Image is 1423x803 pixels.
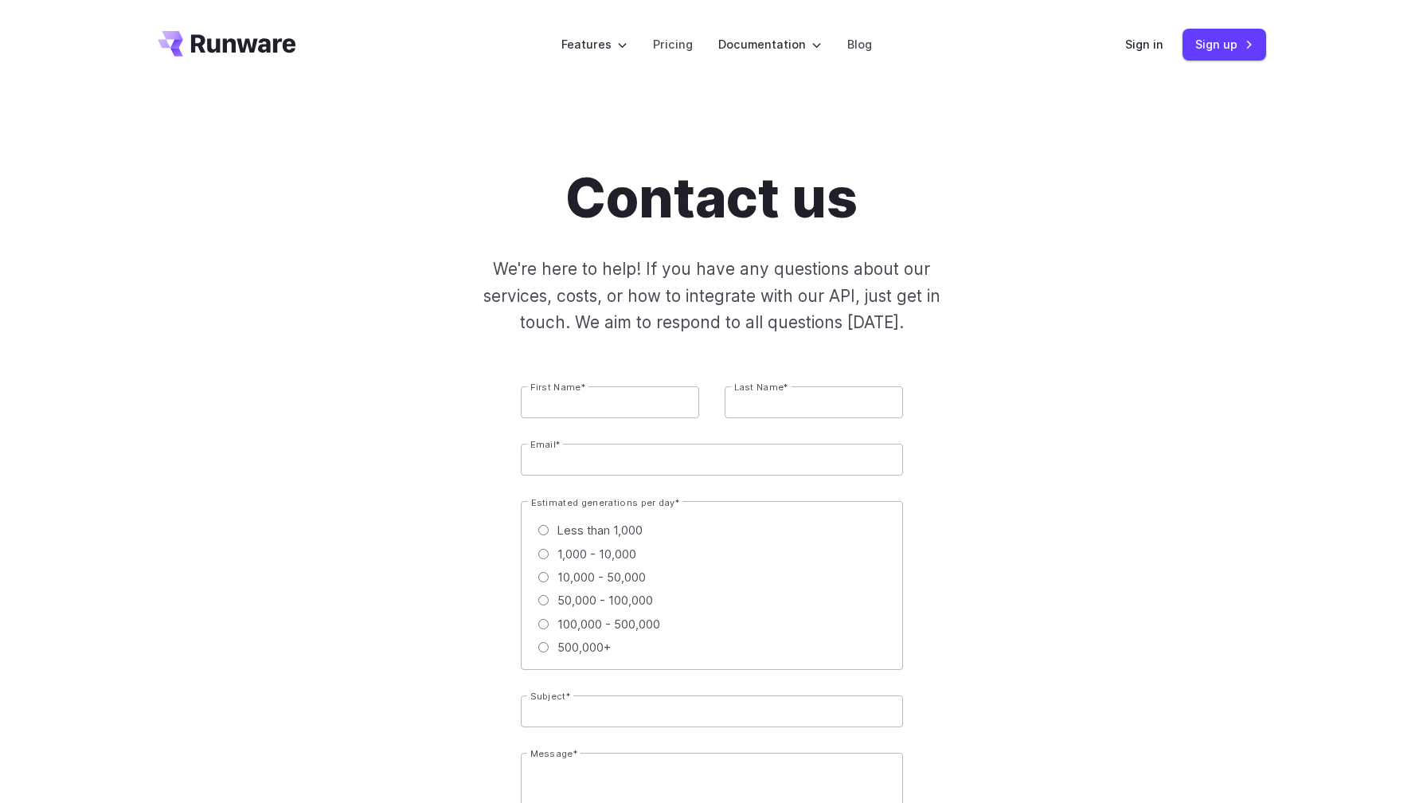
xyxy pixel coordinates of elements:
[557,638,611,656] span: 500,000+
[557,545,636,563] span: 1,000 - 10,000
[530,691,566,702] span: Subject
[457,256,967,335] p: We're here to help! If you have any questions about our services, costs, or how to integrate with...
[530,439,557,450] span: Email
[538,595,549,605] input: 50,000 - 100,000
[718,35,822,53] label: Documentation
[158,31,296,57] a: Go to /
[538,572,549,582] input: 10,000 - 50,000
[557,591,653,609] span: 50,000 - 100,000
[538,619,549,629] input: 100,000 - 500,000
[653,35,693,53] a: Pricing
[1183,29,1266,60] a: Sign up
[561,35,627,53] label: Features
[538,642,549,652] input: 500,000+
[531,497,675,508] span: Estimated generations per day
[538,525,549,535] input: Less than 1,000
[734,382,784,393] span: Last Name
[557,568,646,586] span: 10,000 - 50,000
[530,382,581,393] span: First Name
[530,748,573,759] span: Message
[1125,35,1163,53] a: Sign in
[557,521,643,539] span: Less than 1,000
[538,549,549,559] input: 1,000 - 10,000
[565,166,858,230] h1: Contact us
[557,615,660,633] span: 100,000 - 500,000
[847,35,872,53] a: Blog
